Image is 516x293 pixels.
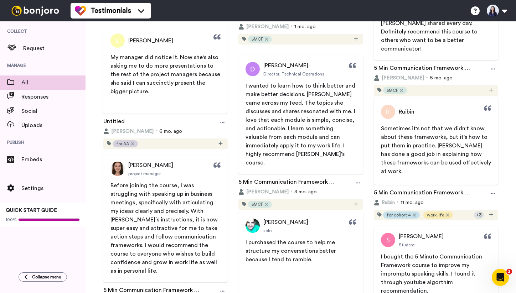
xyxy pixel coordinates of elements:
span: Settings [21,184,86,193]
span: [PERSON_NAME] [263,61,308,70]
span: [PERSON_NAME] [246,188,289,195]
span: Student [399,242,415,248]
a: Untitled [103,117,125,128]
a: 5 Min Communication Framework Testimonial [374,188,471,199]
span: Ruibin [399,108,414,116]
span: I purchased the course to help me structure my conversations better because I tend to ramble. [246,240,337,262]
img: Profile Picture [110,162,125,176]
img: Profile Picture [381,233,395,247]
span: Social [21,107,86,115]
a: 5 Min Communication Framework Testimonial [374,64,471,74]
img: bj-logo-header-white.svg [9,6,62,16]
button: [PERSON_NAME] [103,128,154,135]
a: 5 Min Communication Framework Testimonial [238,178,335,188]
span: Director, Technical Operations [263,71,324,77]
button: [PERSON_NAME] [238,23,289,30]
span: for AA [116,141,129,147]
span: [PERSON_NAME] [263,218,308,226]
span: [PERSON_NAME] [128,36,173,45]
span: I wanted to learn how to think better and make better decisions. [PERSON_NAME] came across my fee... [246,83,357,166]
span: Embeds [21,155,86,164]
span: Request [23,44,86,53]
button: Collapse menu [19,272,67,282]
span: 5MCF [252,202,263,207]
img: tm-color.svg [75,5,86,16]
span: project manager [128,171,161,177]
img: Profile Picture [381,105,395,119]
span: [PERSON_NAME] [111,128,154,135]
span: [PERSON_NAME] [246,23,289,30]
div: 6 mo. ago [374,74,498,82]
span: 100% [6,217,17,223]
span: [PERSON_NAME] [399,232,444,241]
span: Testimonials [91,6,131,16]
span: Responses [21,93,86,101]
span: work life [427,212,444,218]
div: + 3 [474,211,484,219]
button: [PERSON_NAME] [238,188,289,195]
span: solo [263,228,272,234]
span: [PERSON_NAME] [382,74,424,82]
img: Profile Picture [110,33,125,48]
span: My manager did notice it. Now she's also asking me to do more presentations to the rest of the pr... [110,54,222,94]
span: 2 [506,269,512,274]
span: [PERSON_NAME] [128,161,173,169]
span: Ruibin [382,199,395,206]
button: Ruibin [374,199,395,206]
div: 8 mo. ago [238,188,363,195]
button: [PERSON_NAME] [374,74,424,82]
div: 11 mo. ago [374,199,498,206]
span: for cohort 4 [387,212,411,218]
span: Before joining the course, I was struggling with speaking up in business meetings, specifically w... [110,183,219,274]
span: All [21,78,86,87]
div: 1 mo. ago [238,23,363,30]
span: Uploads [21,121,86,130]
iframe: Intercom live chat [492,269,509,286]
span: Sometimes it's not that we didn't know about these frameworks, but it's how to put them in practi... [381,126,492,174]
img: Profile Picture [246,219,260,233]
div: 6 mo. ago [103,128,228,135]
img: Profile Picture [246,62,260,76]
span: 5MCF [252,36,263,42]
span: Collapse menu [32,274,61,280]
span: QUICK START GUIDE [6,208,57,213]
span: 5MCF [387,88,398,93]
